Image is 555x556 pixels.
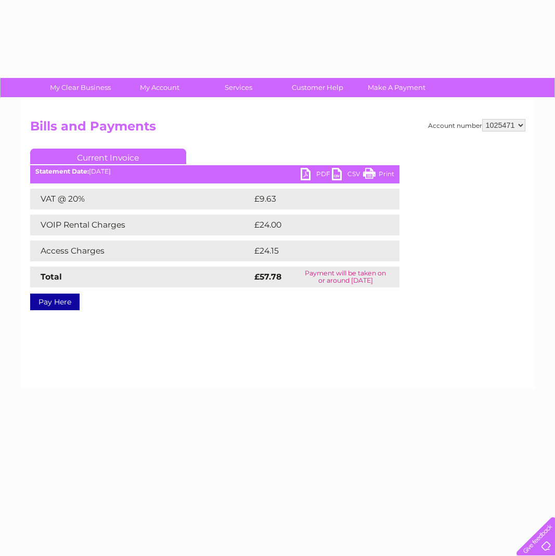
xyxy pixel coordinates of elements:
div: Account number [428,119,525,131]
a: Make A Payment [354,78,440,97]
a: Services [196,78,281,97]
td: £9.63 [252,189,376,209]
td: Payment will be taken on or around [DATE] [292,267,399,287]
a: Print [363,168,394,183]
td: VAT @ 20% [30,189,252,209]
a: My Account [117,78,202,97]
a: Current Invoice [30,149,186,164]
b: Statement Date: [35,167,89,175]
td: VOIP Rental Charges [30,215,252,235]
td: £24.00 [252,215,379,235]
a: CSV [332,168,363,183]
div: [DATE] [30,168,399,175]
td: £24.15 [252,241,378,261]
strong: £57.78 [254,272,281,282]
h2: Bills and Payments [30,119,525,139]
td: Access Charges [30,241,252,261]
a: Pay Here [30,294,80,310]
strong: Total [41,272,62,282]
a: My Clear Business [37,78,123,97]
a: Customer Help [275,78,360,97]
a: PDF [301,168,332,183]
